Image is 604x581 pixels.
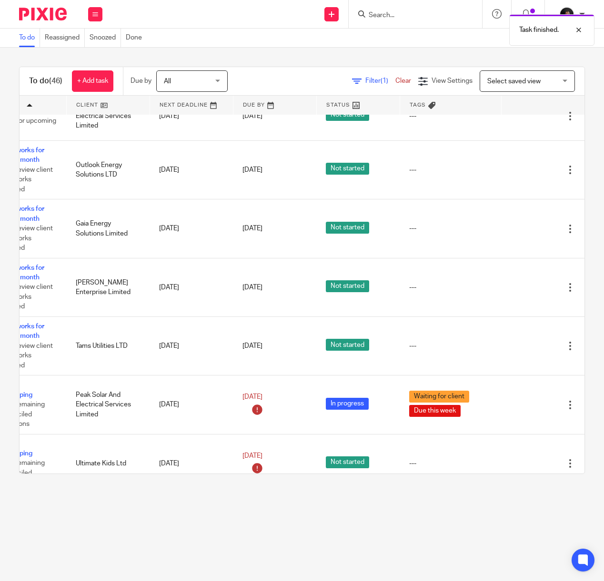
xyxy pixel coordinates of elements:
[66,434,150,492] td: Ultimate Kids Ltd
[19,8,67,20] img: Pixie
[66,140,150,199] td: Outlook Energy Solutions LTD
[49,77,62,85] span: (46)
[326,339,369,351] span: Not started
[66,199,150,258] td: Gaia Energy Solutions Limited
[326,222,369,234] span: Not started
[45,29,85,47] a: Reassigned
[242,453,262,459] span: [DATE]
[66,375,150,434] td: Peak Solar And Electrical Services Limited
[242,167,262,173] span: [DATE]
[242,394,262,401] span: [DATE]
[242,343,262,349] span: [DATE]
[242,113,262,119] span: [DATE]
[150,140,233,199] td: [DATE]
[126,29,147,47] a: Done
[409,165,492,175] div: ---
[381,78,388,84] span: (1)
[66,91,150,140] td: Peak Solar And Electrical Services Limited
[66,258,150,316] td: [PERSON_NAME] Enterprise Limited
[395,78,411,84] a: Clear
[409,111,492,121] div: ---
[150,375,233,434] td: [DATE]
[164,78,171,85] span: All
[29,76,62,86] h1: To do
[326,456,369,468] span: Not started
[150,317,233,375] td: [DATE]
[410,102,426,108] span: Tags
[409,459,492,468] div: ---
[559,7,574,22] img: 455A9867.jpg
[409,391,469,403] span: Waiting for client
[150,91,233,140] td: [DATE]
[19,29,40,47] a: To do
[487,78,541,85] span: Select saved view
[409,283,492,292] div: ---
[409,341,492,351] div: ---
[150,258,233,316] td: [DATE]
[72,70,113,92] a: + Add task
[131,76,151,86] p: Due by
[66,317,150,375] td: Tams Utilities LTD
[432,78,473,84] span: View Settings
[409,405,461,417] span: Due this week
[326,163,369,175] span: Not started
[326,109,369,121] span: Not started
[326,280,369,292] span: Not started
[242,284,262,291] span: [DATE]
[150,434,233,492] td: [DATE]
[242,225,262,232] span: [DATE]
[519,25,559,35] p: Task finished.
[365,78,395,84] span: Filter
[90,29,121,47] a: Snoozed
[150,199,233,258] td: [DATE]
[409,224,492,233] div: ---
[326,398,369,410] span: In progress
